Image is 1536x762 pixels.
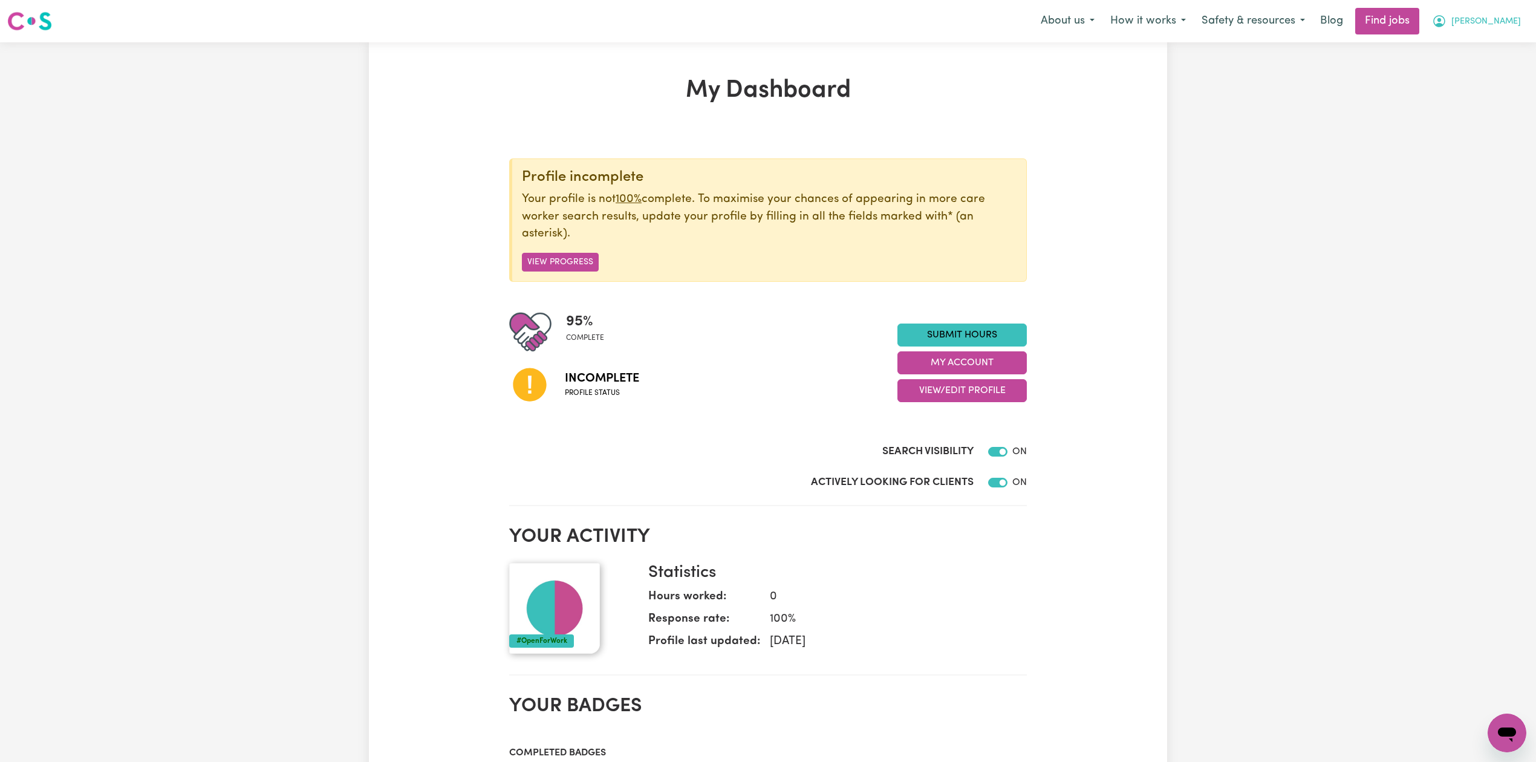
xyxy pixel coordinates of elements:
span: ON [1012,447,1027,457]
h2: Your activity [509,526,1027,549]
button: About us [1033,8,1102,34]
a: Find jobs [1355,8,1419,34]
iframe: Button to launch messaging window [1488,714,1526,752]
span: Incomplete [565,370,639,388]
label: Search Visibility [882,444,974,460]
button: My Account [1424,8,1529,34]
h3: Statistics [648,563,1017,584]
span: [PERSON_NAME] [1451,15,1521,28]
button: My Account [897,351,1027,374]
a: Careseekers logo [7,7,52,35]
button: View Progress [522,253,599,272]
h3: Completed badges [509,747,1027,759]
span: ON [1012,478,1027,487]
dt: Response rate: [648,611,760,633]
button: How it works [1102,8,1194,34]
img: Your profile picture [509,563,600,654]
a: Blog [1313,8,1350,34]
dd: 100 % [760,611,1017,628]
h2: Your badges [509,695,1027,718]
button: View/Edit Profile [897,379,1027,402]
p: Your profile is not complete. To maximise your chances of appearing in more care worker search re... [522,191,1017,243]
button: Safety & resources [1194,8,1313,34]
span: complete [566,333,604,344]
span: Profile status [565,388,639,399]
label: Actively Looking for Clients [811,475,974,490]
dt: Profile last updated: [648,633,760,656]
dt: Hours worked: [648,588,760,611]
h1: My Dashboard [509,76,1027,105]
u: 100% [616,194,642,205]
span: 95 % [566,311,604,333]
div: Profile incomplete [522,169,1017,186]
a: Submit Hours [897,324,1027,347]
div: #OpenForWork [509,634,574,648]
div: Profile completeness: 95% [566,311,614,353]
dd: 0 [760,588,1017,606]
dd: [DATE] [760,633,1017,651]
img: Careseekers logo [7,10,52,32]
